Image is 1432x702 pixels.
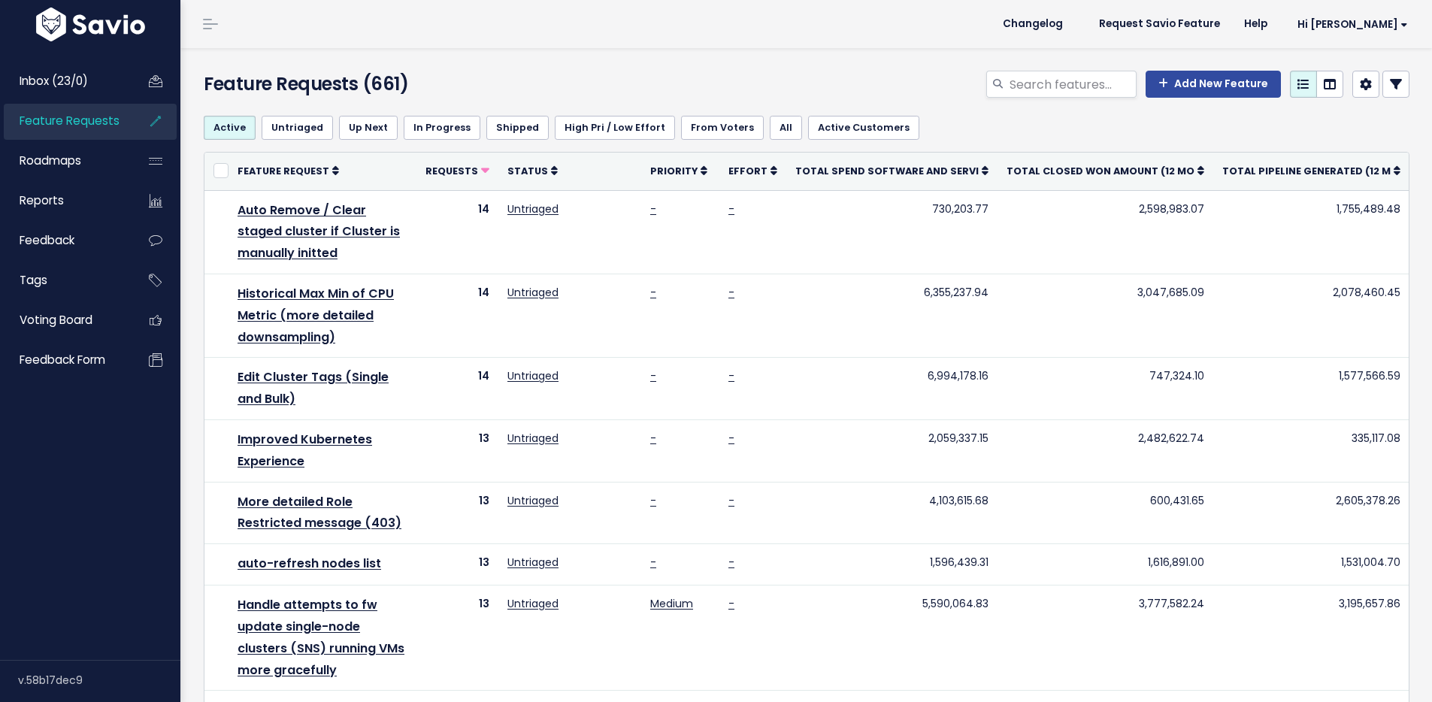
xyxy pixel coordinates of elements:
a: - [728,285,734,300]
a: Untriaged [507,201,559,216]
span: Feature Requests [20,113,120,129]
a: - [728,431,734,446]
td: 2,078,460.45 [1213,274,1409,357]
div: v.58b17dec9 [18,661,180,700]
a: Requests [425,163,489,178]
a: Untriaged [507,555,559,570]
a: - [728,555,734,570]
a: Tags [4,263,125,298]
a: Untriaged [507,431,559,446]
a: Voting Board [4,303,125,337]
a: - [728,201,734,216]
span: Hi [PERSON_NAME] [1297,19,1408,30]
span: Feature Request [238,165,329,177]
a: Add New Feature [1146,71,1281,98]
a: More detailed Role Restricted message (403) [238,493,401,532]
a: Active [204,116,256,140]
a: Total Closed Won Amount (12 mo [1007,163,1204,178]
a: Reports [4,183,125,218]
a: Feature Requests [4,104,125,138]
h4: Feature Requests (661) [204,71,591,98]
span: Feedback [20,232,74,248]
a: High Pri / Low Effort [555,116,675,140]
a: Untriaged [507,368,559,383]
td: 4,103,615.68 [786,482,998,544]
td: 1,616,891.00 [998,544,1213,586]
a: Roadmaps [4,144,125,178]
a: Feedback form [4,343,125,377]
span: Total Spend Software and Servi [795,165,979,177]
a: In Progress [404,116,480,140]
a: Feature Request [238,163,339,178]
a: Improved Kubernetes Experience [238,431,372,470]
a: - [650,285,656,300]
td: 730,203.77 [786,190,998,274]
span: Total Pipeline Generated (12 M [1222,165,1391,177]
td: 2,598,983.07 [998,190,1213,274]
td: 14 [416,190,498,274]
a: Hi [PERSON_NAME] [1279,13,1420,36]
td: 2,482,622.74 [998,419,1213,482]
td: 14 [416,358,498,420]
span: Inbox (23/0) [20,73,88,89]
a: Edit Cluster Tags (Single and Bulk) [238,368,389,407]
span: Reports [20,192,64,208]
a: Feedback [4,223,125,258]
ul: Filter feature requests [204,116,1409,140]
a: Total Pipeline Generated (12 M [1222,163,1400,178]
td: 13 [416,544,498,586]
span: Feedback form [20,352,105,368]
a: Effort [728,163,777,178]
a: Untriaged [262,116,333,140]
a: Untriaged [507,596,559,611]
a: From Voters [681,116,764,140]
a: Handle attempts to fw update single-node clusters (SNS) running VMs more gracefully [238,596,404,678]
a: Untriaged [507,493,559,508]
a: All [770,116,802,140]
a: Request Savio Feature [1087,13,1232,35]
td: 1,577,566.59 [1213,358,1409,420]
a: Auto Remove / Clear staged cluster if Cluster is manually initted [238,201,400,262]
a: - [650,555,656,570]
a: Untriaged [507,285,559,300]
td: 5,590,064.83 [786,586,998,691]
td: 2,605,378.26 [1213,482,1409,544]
a: - [650,431,656,446]
span: Voting Board [20,312,92,328]
span: Changelog [1003,19,1063,29]
a: - [650,201,656,216]
td: 335,117.08 [1213,419,1409,482]
td: 3,047,685.09 [998,274,1213,357]
span: Requests [425,165,478,177]
a: - [728,596,734,611]
td: 1,596,439.31 [786,544,998,586]
td: 3,777,582.24 [998,586,1213,691]
td: 13 [416,419,498,482]
a: Status [507,163,558,178]
td: 600,431.65 [998,482,1213,544]
span: Roadmaps [20,153,81,168]
a: - [650,493,656,508]
span: Priority [650,165,698,177]
a: Total Spend Software and Servi [795,163,988,178]
td: 6,994,178.16 [786,358,998,420]
td: 3,195,657.86 [1213,586,1409,691]
a: - [728,493,734,508]
a: Up Next [339,116,398,140]
img: logo-white.9d6f32f41409.svg [32,8,149,41]
td: 747,324.10 [998,358,1213,420]
a: Help [1232,13,1279,35]
td: 6,355,237.94 [786,274,998,357]
td: 1,755,489.48 [1213,190,1409,274]
a: - [650,368,656,383]
span: Total Closed Won Amount (12 mo [1007,165,1194,177]
a: Shipped [486,116,549,140]
span: Effort [728,165,767,177]
a: Active Customers [808,116,919,140]
input: Search features... [1008,71,1137,98]
a: - [728,368,734,383]
a: auto-refresh nodes list [238,555,381,572]
td: 13 [416,586,498,691]
td: 2,059,337.15 [786,419,998,482]
td: 1,531,004.70 [1213,544,1409,586]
